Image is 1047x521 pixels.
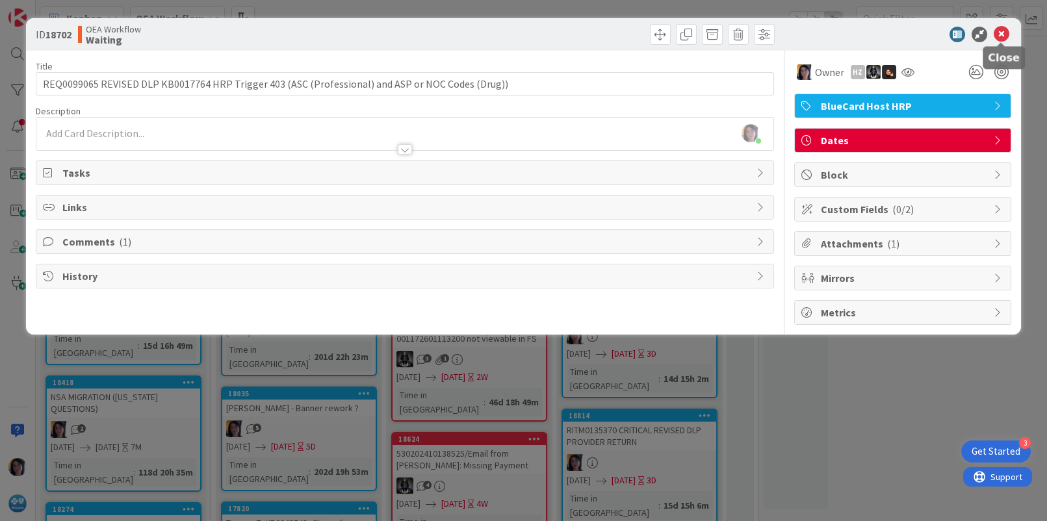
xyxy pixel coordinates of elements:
img: KG [866,65,881,79]
span: Metrics [821,305,987,320]
span: Description [36,105,81,117]
div: Open Get Started checklist, remaining modules: 3 [961,440,1031,463]
div: HZ [851,65,865,79]
span: History [62,268,749,284]
span: Comments [62,234,749,249]
span: ( 1 ) [887,237,899,250]
span: Custom Fields [821,201,987,217]
b: Waiting [86,34,141,45]
span: Support [27,2,59,18]
input: type card name here... [36,72,773,95]
span: ( 0/2 ) [892,203,914,216]
span: Mirrors [821,270,987,286]
span: Owner [815,64,844,80]
span: Links [62,199,749,215]
span: Attachments [821,236,987,251]
span: Tasks [62,165,749,181]
img: TC [797,64,812,80]
b: 18702 [45,28,71,41]
label: Title [36,60,53,72]
span: ( 1 ) [119,235,131,248]
span: Block [821,167,987,183]
div: Get Started [972,445,1020,458]
span: BlueCard Host HRP [821,98,987,114]
img: ZB [882,65,896,79]
span: OEA Workflow [86,24,141,34]
span: ID [36,27,71,42]
div: 3 [1019,437,1031,449]
img: 6opDD3BK3MiqhSbxlYhxNxWf81ilPuNy.jpg [742,124,760,142]
h5: Close [988,51,1020,64]
span: Dates [821,133,987,148]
